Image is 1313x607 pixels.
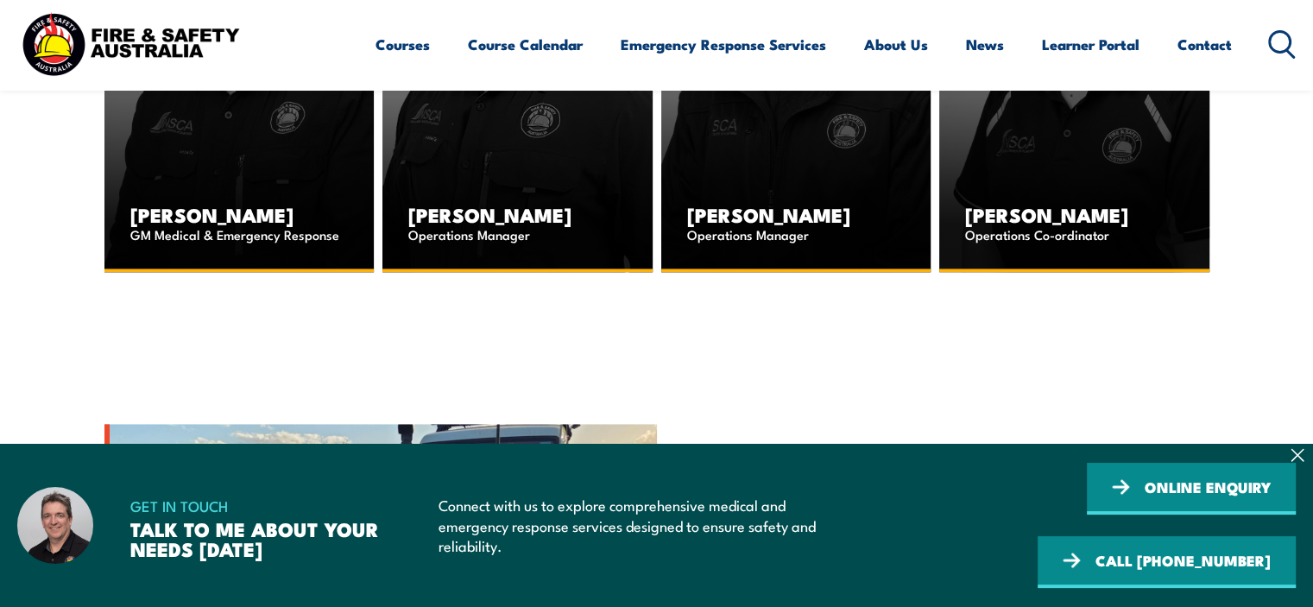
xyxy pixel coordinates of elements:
[1038,536,1296,588] a: CALL [PHONE_NUMBER]
[965,205,1184,224] h3: [PERSON_NAME]
[687,205,906,224] h3: [PERSON_NAME]
[468,22,583,67] a: Course Calendar
[965,221,1184,247] span: Operations Co-ordinator
[130,493,401,519] span: GET IN TOUCH
[408,205,627,224] h3: [PERSON_NAME]
[1042,22,1139,67] a: Learner Portal
[408,221,627,247] span: Operations Manager
[1087,463,1296,515] a: ONLINE ENQUIRY
[130,221,349,247] span: GM Medical & Emergency Response
[864,22,928,67] a: About Us
[1177,22,1232,67] a: Contact
[17,487,93,563] img: Dave – Fire and Safety Australia
[687,221,906,247] span: Operations Manager
[439,495,836,555] p: Connect with us to explore comprehensive medical and emergency response services designed to ensu...
[130,205,349,224] h3: [PERSON_NAME]
[130,519,401,559] h3: TALK TO ME ABOUT YOUR NEEDS [DATE]
[376,22,430,67] a: Courses
[966,22,1004,67] a: News
[621,22,826,67] a: Emergency Response Services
